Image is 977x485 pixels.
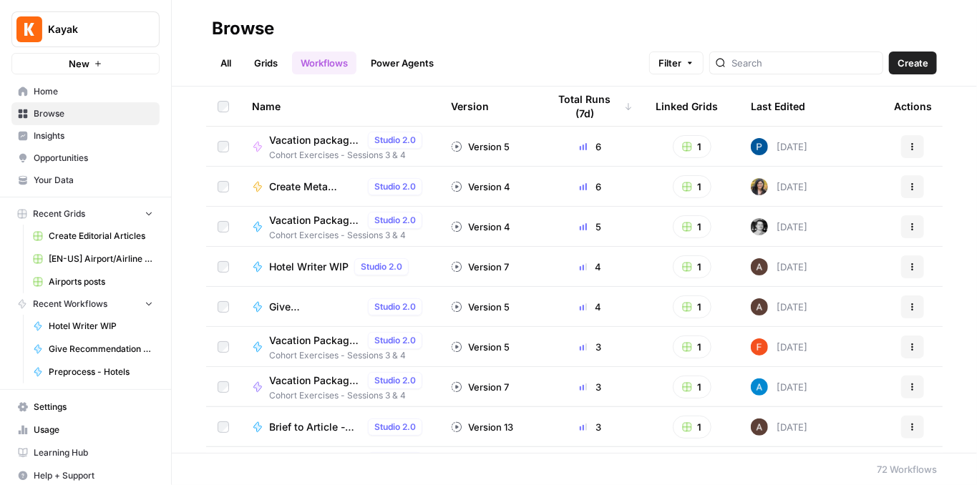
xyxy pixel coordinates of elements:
a: Vacation Package Description Generator ([PERSON_NAME])Studio 2.0Cohort Exercises - Sessions 3 & 4 [252,372,428,402]
span: Kayak [48,22,135,36]
span: Airports posts [49,275,153,288]
span: Studio 2.0 [374,374,416,387]
div: [DATE] [751,218,807,235]
img: re7xpd5lpd6r3te7ued3p9atxw8h [751,178,768,195]
img: Kayak Logo [16,16,42,42]
img: 4vx69xode0b6rvenq8fzgxnr47hp [751,218,768,235]
span: Create Editorial Articles [49,230,153,242]
div: 72 Workflows [877,462,937,476]
button: 1 [673,376,711,398]
div: Linked Grids [656,87,718,126]
div: Actions [894,87,932,126]
div: Browse [212,17,274,40]
div: Version 4 [451,220,510,234]
span: Brief to Article - SEO + AEO [269,420,362,434]
a: Learning Hub [11,441,160,464]
div: [DATE] [751,298,807,315]
div: Version 4 [451,180,510,194]
img: wtbmvrjo3qvncyiyitl6zoukl9gz [751,298,768,315]
div: [DATE] [751,138,807,155]
a: All [212,52,240,74]
button: 1 [673,416,711,439]
span: Studio 2.0 [374,134,416,147]
span: Settings [34,401,153,413]
span: Your Data [34,174,153,187]
img: wtbmvrjo3qvncyiyitl6zoukl9gz [751,258,768,275]
span: Studio 2.0 [374,214,416,227]
a: Your Data [11,169,160,192]
div: Name [252,87,428,126]
a: Vacation Package Description Generator ([PERSON_NAME])Studio 2.0Cohort Exercises - Sessions 3 & 4 [252,212,428,242]
span: Create Meta description ([PERSON_NAME]) [269,180,362,194]
span: Insights [34,129,153,142]
div: [DATE] [751,378,807,396]
img: o3cqybgnmipr355j8nz4zpq1mc6x [751,378,768,396]
a: Browse [11,102,160,125]
span: Opportunities [34,152,153,165]
span: Recent Grids [33,207,85,220]
button: 1 [673,175,711,198]
div: Version 5 [451,139,510,154]
span: [EN-US] Airport/Airline Content Refresh [49,253,153,265]
a: Brief to Article - SEO + AEOStudio 2.0 [252,418,428,436]
button: New [11,53,160,74]
a: Create Meta Description ([PERSON_NAME])Studio 2.0Cohort Exercises - Session 1 [252,452,428,482]
span: Studio 2.0 [374,180,416,193]
span: Studio 2.0 [374,300,416,313]
span: Browse [34,107,153,120]
a: Vacation Package Description Generator ([PERSON_NAME])Studio 2.0Cohort Exercises - Sessions 3 & 4 [252,332,428,362]
span: Studio 2.0 [374,334,416,347]
a: Workflows [292,52,356,74]
a: Opportunities [11,147,160,170]
a: Give Recommendation of Hotels [26,338,160,361]
img: pl7e58t6qlk7gfgh2zr3oyga3gis [751,138,768,155]
button: Create [889,52,937,74]
div: 6 [548,180,633,194]
img: wtbmvrjo3qvncyiyitl6zoukl9gz [751,418,768,436]
div: 3 [548,380,633,394]
div: Last Edited [751,87,805,126]
div: Version 7 [451,260,509,274]
button: 1 [673,295,711,318]
span: Studio 2.0 [374,421,416,433]
div: [DATE] [751,418,807,436]
a: Settings [11,396,160,418]
span: Help + Support [34,469,153,482]
span: Cohort Exercises - Sessions 3 & 4 [269,149,428,162]
button: 1 [673,135,711,158]
button: 1 [673,215,711,238]
a: Hotel Writer WIP [26,315,160,338]
span: Recent Workflows [33,298,107,310]
a: [EN-US] Airport/Airline Content Refresh [26,248,160,270]
button: Recent Workflows [11,293,160,315]
a: Airports posts [26,270,160,293]
a: Give Recommendation of HotelsStudio 2.0 [252,298,428,315]
div: [DATE] [751,178,807,195]
button: Recent Grids [11,203,160,225]
div: 3 [548,420,633,434]
div: 4 [548,300,633,314]
span: Learning Hub [34,446,153,459]
span: Preprocess - Hotels [49,366,153,378]
span: Cohort Exercises - Sessions 3 & 4 [269,349,428,362]
div: Version 5 [451,300,510,314]
button: 1 [673,255,711,278]
input: Search [731,56,877,70]
span: Vacation Package Description Generator ([PERSON_NAME]) [269,213,362,227]
a: Grids [246,52,286,74]
a: Power Agents [362,52,442,74]
a: Vacation package description generator ([PERSON_NAME])Studio 2.0Cohort Exercises - Sessions 3 & 4 [252,132,428,162]
span: Usage [34,423,153,436]
span: Hotel Writer WIP [49,320,153,333]
span: Hotel Writer WIP [269,260,349,274]
div: Version 7 [451,380,509,394]
a: Create Editorial Articles [26,225,160,248]
div: Version 13 [451,420,513,434]
span: Vacation Package Description Generator ([PERSON_NAME]) [269,373,362,388]
a: Preprocess - Hotels [26,361,160,383]
button: 1 [673,335,711,358]
span: Give Recommendation of Hotels [269,300,362,314]
span: Vacation Package Description Generator ([PERSON_NAME]) [269,333,362,348]
span: Cohort Exercises - Sessions 3 & 4 [269,389,428,402]
span: Studio 2.0 [361,260,402,273]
